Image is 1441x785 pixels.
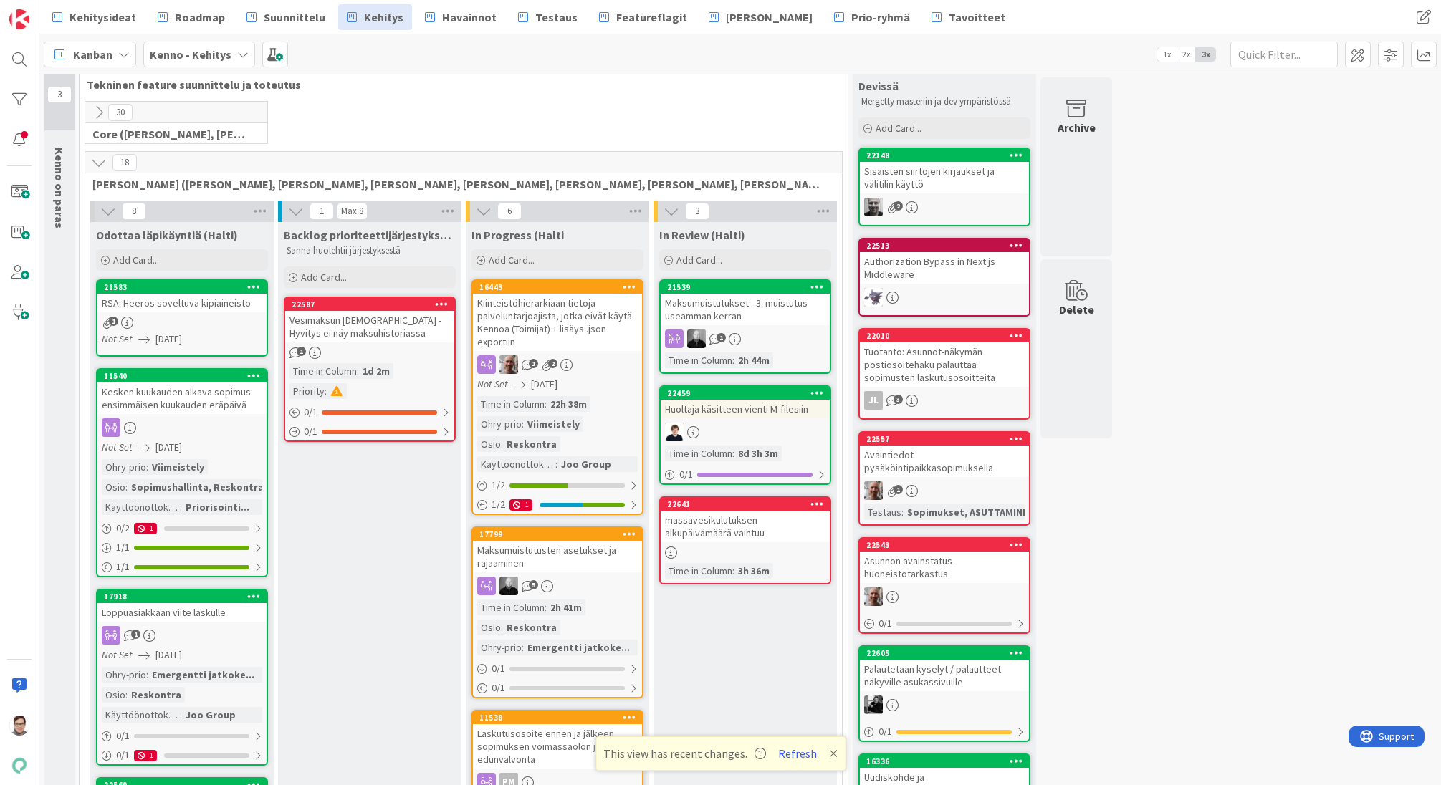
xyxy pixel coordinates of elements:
[858,328,1030,420] a: 22010Tuotanto: Asunnot-näkymän postiosoitehaku palauttaa sopimusten laskutusosoitteitaJL
[545,396,547,412] span: :
[726,9,813,26] span: [PERSON_NAME]
[667,282,830,292] div: 21539
[860,329,1029,387] div: 22010Tuotanto: Asunnot-näkymän postiosoitehaku palauttaa sopimusten laskutusosoitteita
[477,456,555,472] div: Käyttöönottokriittisyys
[858,79,899,93] span: Devissä
[47,86,72,103] span: 3
[102,479,125,495] div: Osio
[338,4,412,30] a: Kehitys
[180,499,182,515] span: :
[866,241,1029,251] div: 22513
[284,297,456,442] a: 22587Vesimaksun [DEMOGRAPHIC_DATA] - Hyvitys ei näy maksuhistoriassaTime in Column:1d 2mPriority:...
[700,4,821,30] a: [PERSON_NAME]
[860,239,1029,284] div: 22513Authorization Bypass in Next.js Middleware
[473,281,642,294] div: 16443
[529,580,538,589] span: 5
[531,377,557,392] span: [DATE]
[364,9,403,26] span: Kehitys
[97,590,267,622] div: 17918Loppuasiakkaan viite laskulle
[860,433,1029,446] div: 22557
[667,499,830,509] div: 22641
[860,660,1029,691] div: Palautetaan kyselyt / palautteet näkyville asukassivuille
[858,148,1030,226] a: 22148Sisäisten siirtojen kirjaukset ja välitilin käyttöJH
[717,333,726,342] span: 1
[509,499,532,511] div: 1
[128,479,267,495] div: Sopimushallinta, Reskontra
[473,679,642,697] div: 0/1
[659,279,831,374] a: 21539Maksumuistutukset - 3. muistutus useamman kerranMVTime in Column:2h 44m
[150,47,231,62] b: Kenno - Kehitys
[477,620,501,635] div: Osio
[864,504,901,520] div: Testaus
[134,523,157,534] div: 1
[1177,47,1196,62] span: 2x
[860,329,1029,342] div: 22010
[661,329,830,348] div: MV
[894,395,903,404] span: 3
[489,254,535,266] span: Add Card...
[497,203,522,220] span: 6
[661,498,830,542] div: 22641massavesikulutuksen alkupäivämäärä vaihtuu
[858,238,1030,317] a: 22513Authorization Bypass in Next.js MiddlewareLM
[866,331,1029,341] div: 22010
[180,707,182,723] span: :
[134,750,157,761] div: 1
[9,716,29,736] img: SM
[96,589,268,766] a: 17918Loppuasiakkaan viite laskulleNot Set[DATE]Ohry-prio:Emergentti jatkoke...Osio:ReskontraKäytt...
[473,528,642,541] div: 17799
[659,385,831,485] a: 22459Huoltaja käsitteen vienti M-filesiinMTTime in Column:8d 3h 3m0/1
[555,456,557,472] span: :
[503,436,560,452] div: Reskontra
[97,727,267,745] div: 0/1
[479,529,642,539] div: 17799
[1230,42,1338,67] input: Quick Filter...
[866,540,1029,550] div: 22543
[357,363,359,379] span: :
[860,149,1029,162] div: 22148
[285,403,454,421] div: 0/1
[860,391,1029,410] div: JL
[285,311,454,342] div: Vesimaksun [DEMOGRAPHIC_DATA] - Hyvitys ei näy maksuhistoriassa
[659,228,745,242] span: In Review (Halti)
[661,387,830,400] div: 22459
[858,645,1030,742] a: 22605Palautetaan kyselyt / palautteet näkyville asukassivuilleKM0/1
[860,552,1029,583] div: Asunnon avainstatus - huoneistotarkastus
[416,4,505,30] a: Havainnot
[102,687,125,703] div: Osio
[109,317,118,326] span: 1
[687,329,706,348] img: MV
[860,342,1029,387] div: Tuotanto: Asunnot-näkymän postiosoitehaku palauttaa sopimusten laskutusosoitteita
[861,96,1028,107] p: Mergetty masteriin ja dev ympäristössä
[1196,47,1215,62] span: 3x
[52,148,67,228] span: Kenno on paras
[473,294,642,351] div: Kiinteistöhierarkiaan tietoja palveluntarjoajista, jotka eivät käytä Kennoa (Toimijat) + lisäys ....
[113,254,159,266] span: Add Card...
[473,528,642,572] div: 17799Maksumuistutusten asetukset ja rajaaminen
[904,504,1038,520] div: Sopimukset, ASUTTAMINEN
[858,537,1030,634] a: 22543Asunnon avainstatus - huoneistotarkastusVH0/1
[860,198,1029,216] div: JH
[864,288,883,307] img: LM
[548,359,557,368] span: 2
[116,521,130,536] span: 0 / 2
[860,587,1029,606] div: VH
[866,648,1029,658] div: 22605
[1059,301,1094,318] div: Delete
[102,667,146,683] div: Ohry-prio
[479,282,642,292] div: 16443
[182,707,239,723] div: Joo Group
[341,208,363,215] div: Max 8
[325,383,327,399] span: :
[477,416,522,432] div: Ohry-prio
[471,526,643,698] a: 17799Maksumuistutusten asetukset ja rajaaminenMVTime in Column:2h 41mOsio:ReskontraOhry-prio:Emer...
[104,371,267,381] div: 11540
[92,127,249,141] span: Core (Pasi, Jussi, JaakkoHä, Jyri, Leo, MikkoK, Väinö)
[860,647,1029,660] div: 22605
[155,647,182,663] span: [DATE]
[289,383,325,399] div: Priority
[146,459,148,475] span: :
[866,434,1029,444] div: 22557
[661,498,830,511] div: 22641
[97,370,267,382] div: 11540
[616,9,687,26] span: Featureflagit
